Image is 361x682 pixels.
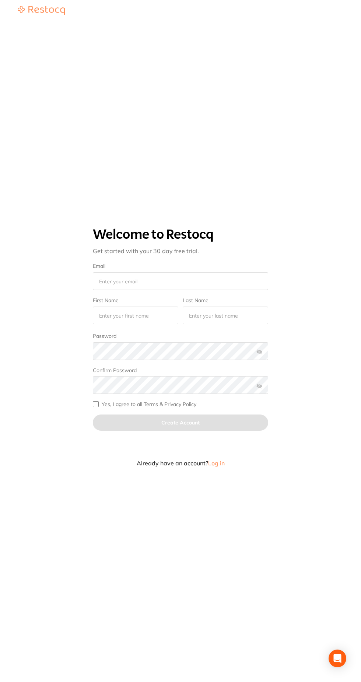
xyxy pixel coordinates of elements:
span: Already have an account? [137,459,208,467]
label: Confirm Password [93,367,268,374]
label: Yes, I agree to all Terms & Privacy Policy [102,401,196,407]
input: Enter your first name [93,307,178,324]
img: Restocq [18,6,65,15]
button: Already have an account?Log in [93,460,268,466]
label: Email [93,263,268,269]
div: Open Intercom Messenger [329,650,346,667]
input: Enter your email [93,272,268,290]
label: Last Name [183,297,268,304]
h1: Welcome to Restocq [93,227,268,242]
label: Password [93,333,268,339]
label: First Name [93,297,178,304]
button: Create Account [93,415,268,431]
iframe: Sign in with Google Button [89,437,196,454]
input: Enter your last name [183,307,268,324]
p: Get started with your 30 day free trial. [93,248,268,254]
span: Log in [208,459,225,467]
